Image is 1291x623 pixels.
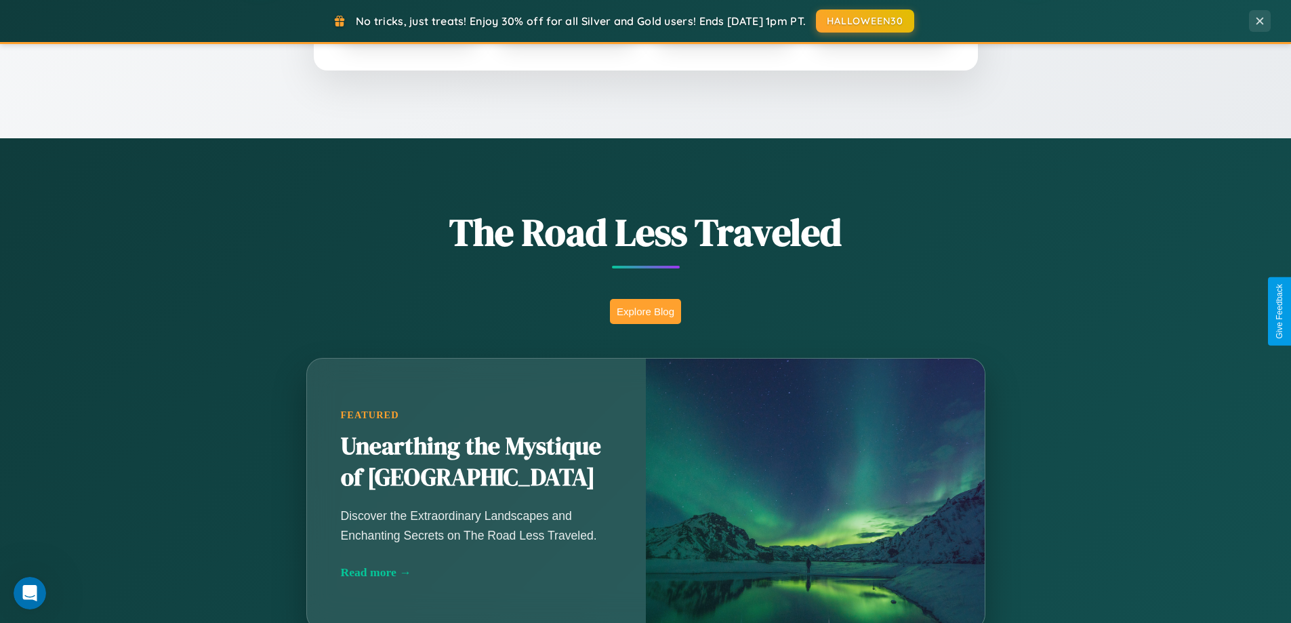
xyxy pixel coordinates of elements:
h1: The Road Less Traveled [239,206,1052,258]
div: Give Feedback [1275,284,1284,339]
button: HALLOWEEN30 [816,9,914,33]
span: No tricks, just treats! Enjoy 30% off for all Silver and Gold users! Ends [DATE] 1pm PT. [356,14,806,28]
h2: Unearthing the Mystique of [GEOGRAPHIC_DATA] [341,431,612,494]
button: Explore Blog [610,299,681,324]
div: Read more → [341,565,612,580]
iframe: Intercom live chat [14,577,46,609]
p: Discover the Extraordinary Landscapes and Enchanting Secrets on The Road Less Traveled. [341,506,612,544]
div: Featured [341,409,612,421]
